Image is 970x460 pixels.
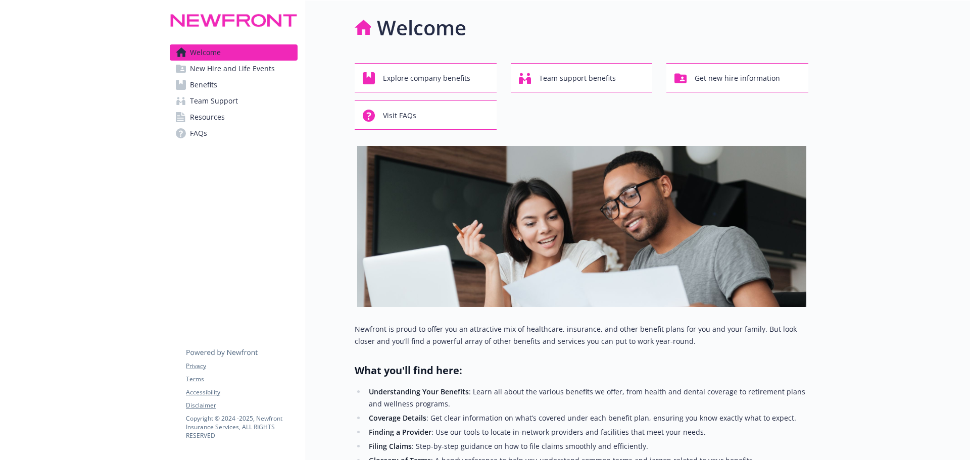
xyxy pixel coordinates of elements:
span: Explore company benefits [383,69,470,88]
li: : Use our tools to locate in-network providers and facilities that meet your needs. [366,426,808,438]
button: Get new hire information [666,63,808,92]
a: Team Support [170,93,298,109]
strong: Coverage Details [369,413,426,423]
span: Get new hire information [695,69,780,88]
p: Copyright © 2024 - 2025 , Newfront Insurance Services, ALL RIGHTS RESERVED [186,414,297,440]
strong: Filing Claims [369,441,412,451]
strong: Understanding Your Benefits [369,387,469,396]
a: Accessibility [186,388,297,397]
h1: Welcome [377,13,466,43]
span: Team Support [190,93,238,109]
a: FAQs [170,125,298,141]
span: Welcome [190,44,221,61]
a: Disclaimer [186,401,297,410]
span: Benefits [190,77,217,93]
img: overview page banner [357,146,806,307]
h2: What you'll find here: [355,364,808,378]
li: : Step-by-step guidance on how to file claims smoothly and efficiently. [366,440,808,452]
span: Resources [190,109,225,125]
a: Terms [186,375,297,384]
span: Visit FAQs [383,106,416,125]
button: Explore company benefits [355,63,497,92]
button: Team support benefits [511,63,653,92]
span: Team support benefits [539,69,616,88]
li: : Get clear information on what’s covered under each benefit plan, ensuring you know exactly what... [366,412,808,424]
strong: Finding a Provider [369,427,431,437]
a: Privacy [186,362,297,371]
a: Welcome [170,44,298,61]
button: Visit FAQs [355,100,497,130]
a: Resources [170,109,298,125]
li: : Learn all about the various benefits we offer, from health and dental coverage to retirement pl... [366,386,808,410]
p: Newfront is proud to offer you an attractive mix of healthcare, insurance, and other benefit plan... [355,323,808,347]
span: FAQs [190,125,207,141]
a: Benefits [170,77,298,93]
span: New Hire and Life Events [190,61,275,77]
a: New Hire and Life Events [170,61,298,77]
